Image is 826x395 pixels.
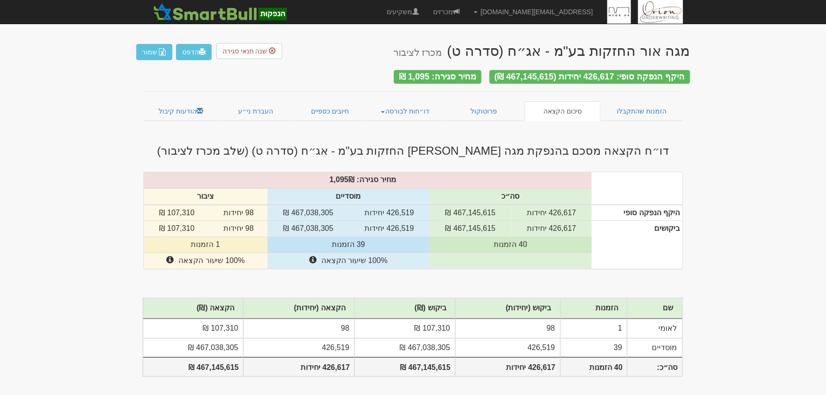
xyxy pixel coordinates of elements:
[329,176,348,184] span: 1,095
[355,338,455,358] td: 467,038,305 ₪
[429,205,511,221] td: 467,145,615 ₪
[267,221,349,237] td: 467,038,305 ₪
[143,101,219,121] a: הודעות קיבול
[293,101,367,121] a: חיובים כספיים
[393,43,690,59] div: מגה אור החזקות בע"מ - אג״ח (סדרה ט)
[143,357,244,377] th: 467,145,615 ₪
[243,319,355,338] td: 98
[355,319,455,338] td: 107,310 ₪
[139,175,597,185] div: ₪
[511,205,592,221] td: 426,617 יחידות
[455,298,560,319] th: ביקוש (יחידות)
[367,101,444,121] a: דו״חות לבורסה
[349,221,430,237] td: 426,519 יחידות
[511,221,592,237] td: 426,617 יחידות
[592,221,682,269] th: ביקושים
[218,101,293,121] a: העברת ני״ע
[560,298,628,319] th: הזמנות
[627,357,682,377] th: סה״כ:
[243,298,355,319] th: הקצאה (יחידות)
[267,237,430,253] td: 39 הזמנות
[222,47,267,55] span: שנה תנאי סגירה
[210,205,267,221] td: 98 יחידות
[144,205,210,221] td: 107,310 ₪
[349,205,430,221] td: 426,519 יחידות
[429,221,511,237] td: 467,145,615 ₪
[560,338,628,358] td: 39
[143,338,244,358] td: 467,038,305 ₪
[267,188,430,205] th: מוסדיים
[429,237,592,253] td: 40 הזמנות
[143,298,244,319] th: הקצאה (₪)
[210,221,267,237] td: 98 יחידות
[524,101,601,121] a: סיכום הקצאה
[444,101,525,121] a: פרוטוקול
[455,357,560,377] th: 426,617 יחידות
[151,2,290,21] img: SmartBull Logo
[357,176,397,184] strong: מחיר סגירה:
[560,357,628,377] th: 40 הזמנות
[560,319,628,338] td: 1
[159,48,166,56] img: excel-file-white.png
[144,237,267,253] td: 1 הזמנות
[355,357,455,377] th: 467,145,615 ₪
[243,338,355,358] td: 426,519
[267,253,430,269] td: 100% שיעור הקצאה
[455,319,560,338] td: 98
[136,44,172,60] button: שמור
[143,319,244,338] td: 107,310 ₪
[267,205,349,221] td: 467,038,305 ₪
[176,44,212,60] a: הדפס
[627,298,682,319] th: שם
[394,70,481,84] div: מחיר סגירה: 1,095 ₪
[144,188,267,205] th: ציבור
[216,43,282,59] button: שנה תנאי סגירה
[601,101,683,121] a: הזמנות שהתקבלו
[429,188,592,205] th: סה״כ
[592,205,682,221] th: היקף הנפקה סופי
[627,319,682,338] td: לאומי
[243,357,355,377] th: 426,617 יחידות
[393,47,442,58] small: מכרז לציבור
[144,253,267,269] td: 100% שיעור הקצאה
[144,221,210,237] td: 107,310 ₪
[489,70,690,84] div: היקף הנפקה סופי: 426,617 יחידות (467,145,615 ₪)
[627,338,682,358] td: מוסדיים
[455,338,560,358] td: 426,519
[136,145,690,157] h3: דו״ח הקצאה מסכם בהנפקת מגה [PERSON_NAME] החזקות בע"מ - אג״ח (סדרה ט) (שלב מכרז לציבור)
[355,298,455,319] th: ביקוש (₪)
